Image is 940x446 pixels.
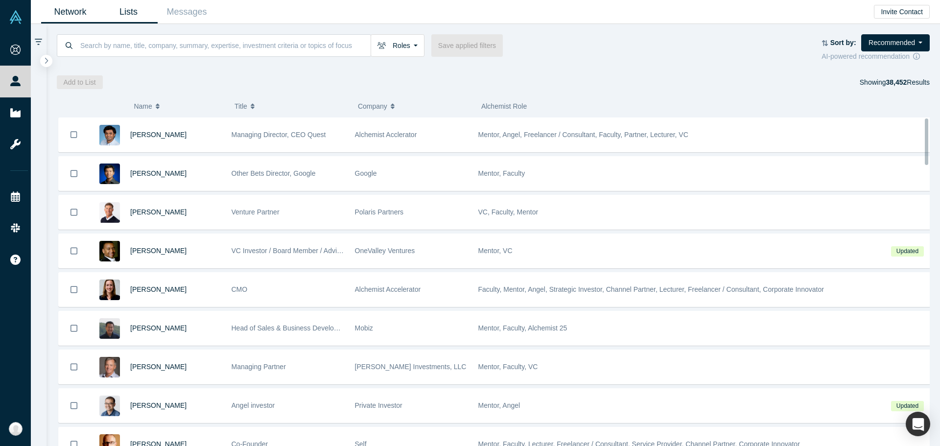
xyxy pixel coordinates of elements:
[9,422,23,436] img: Donggu Kang's Account
[891,401,923,411] span: Updated
[130,169,187,177] a: [PERSON_NAME]
[59,195,89,229] button: Bookmark
[232,131,326,139] span: Managing Director, CEO Quest
[59,273,89,306] button: Bookmark
[355,324,373,332] span: Mobiz
[355,363,467,371] span: [PERSON_NAME] Investments, LLC
[59,350,89,384] button: Bookmark
[431,34,503,57] button: Save applied filters
[355,285,421,293] span: Alchemist Accelerator
[99,280,120,300] img: Devon Crews's Profile Image
[232,363,286,371] span: Managing Partner
[232,324,380,332] span: Head of Sales & Business Development (interim)
[358,96,387,117] span: Company
[478,363,538,371] span: Mentor, Faculty, VC
[130,324,187,332] a: [PERSON_NAME]
[41,0,99,23] a: Network
[158,0,216,23] a: Messages
[235,96,348,117] button: Title
[478,285,824,293] span: Faculty, Mentor, Angel, Strategic Investor, Channel Partner, Lecturer, Freelancer / Consultant, C...
[130,401,187,409] a: [PERSON_NAME]
[130,285,187,293] a: [PERSON_NAME]
[59,157,89,190] button: Bookmark
[99,396,120,416] img: Danny Chee's Profile Image
[478,131,688,139] span: Mentor, Angel, Freelancer / Consultant, Faculty, Partner, Lecturer, VC
[891,246,923,257] span: Updated
[478,208,539,216] span: VC, Faculty, Mentor
[57,75,103,89] button: Add to List
[232,285,248,293] span: CMO
[355,208,404,216] span: Polaris Partners
[99,241,120,261] img: Juan Scarlett's Profile Image
[99,125,120,145] img: Gnani Palanikumar's Profile Image
[59,311,89,345] button: Bookmark
[886,78,930,86] span: Results
[478,247,513,255] span: Mentor, VC
[134,96,152,117] span: Name
[481,102,527,110] span: Alchemist Role
[99,0,158,23] a: Lists
[860,75,930,89] div: Showing
[478,401,520,409] span: Mentor, Angel
[235,96,247,117] span: Title
[355,247,415,255] span: OneValley Ventures
[130,208,187,216] a: [PERSON_NAME]
[822,51,930,62] div: AI-powered recommendation
[355,131,417,139] span: Alchemist Acclerator
[99,202,120,223] img: Gary Swart's Profile Image
[874,5,930,19] button: Invite Contact
[130,363,187,371] a: [PERSON_NAME]
[358,96,471,117] button: Company
[59,389,89,423] button: Bookmark
[355,169,377,177] span: Google
[59,117,89,152] button: Bookmark
[861,34,930,51] button: Recommended
[478,324,567,332] span: Mentor, Faculty, Alchemist 25
[99,357,120,377] img: Steve King's Profile Image
[886,78,907,86] strong: 38,452
[478,169,525,177] span: Mentor, Faculty
[355,401,402,409] span: Private Investor
[830,39,856,47] strong: Sort by:
[232,169,316,177] span: Other Bets Director, Google
[371,34,424,57] button: Roles
[99,318,120,339] img: Michael Chang's Profile Image
[130,247,187,255] a: [PERSON_NAME]
[232,401,275,409] span: Angel investor
[232,208,280,216] span: Venture Partner
[99,164,120,184] img: Steven Kan's Profile Image
[232,247,347,255] span: VC Investor / Board Member / Advisor
[134,96,224,117] button: Name
[59,234,89,268] button: Bookmark
[79,34,371,57] input: Search by name, title, company, summary, expertise, investment criteria or topics of focus
[130,131,187,139] a: [PERSON_NAME]
[9,10,23,24] img: Alchemist Vault Logo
